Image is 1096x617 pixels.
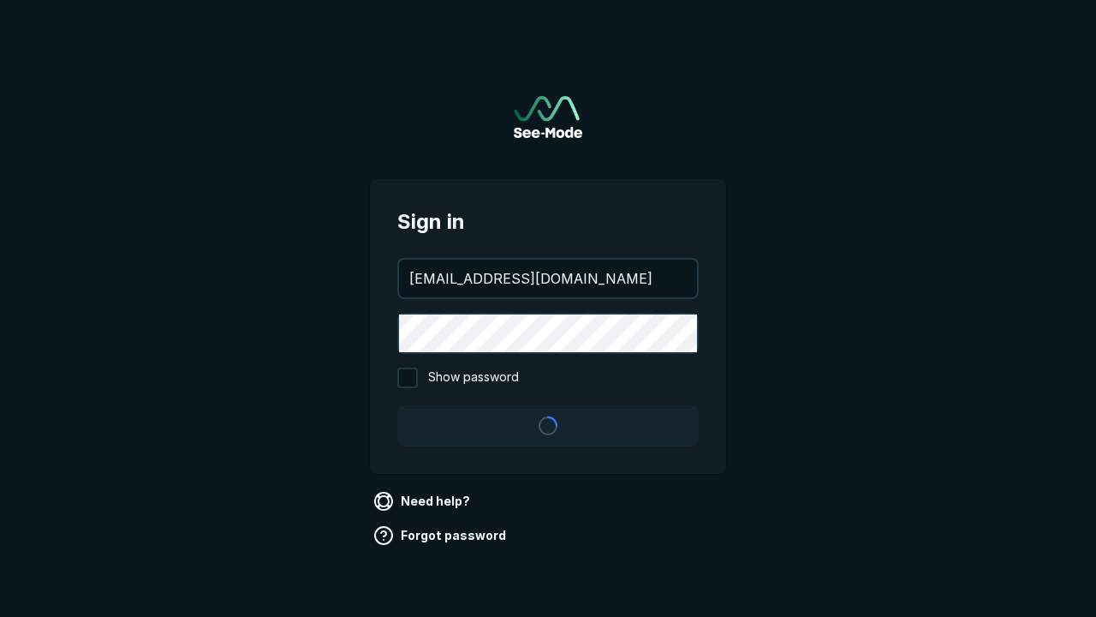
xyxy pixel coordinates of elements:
a: Need help? [370,488,477,515]
a: Forgot password [370,522,513,549]
a: Go to sign in [514,96,582,138]
span: Show password [428,368,519,388]
span: Sign in [397,207,699,237]
img: See-Mode Logo [514,96,582,138]
input: your@email.com [399,260,697,297]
